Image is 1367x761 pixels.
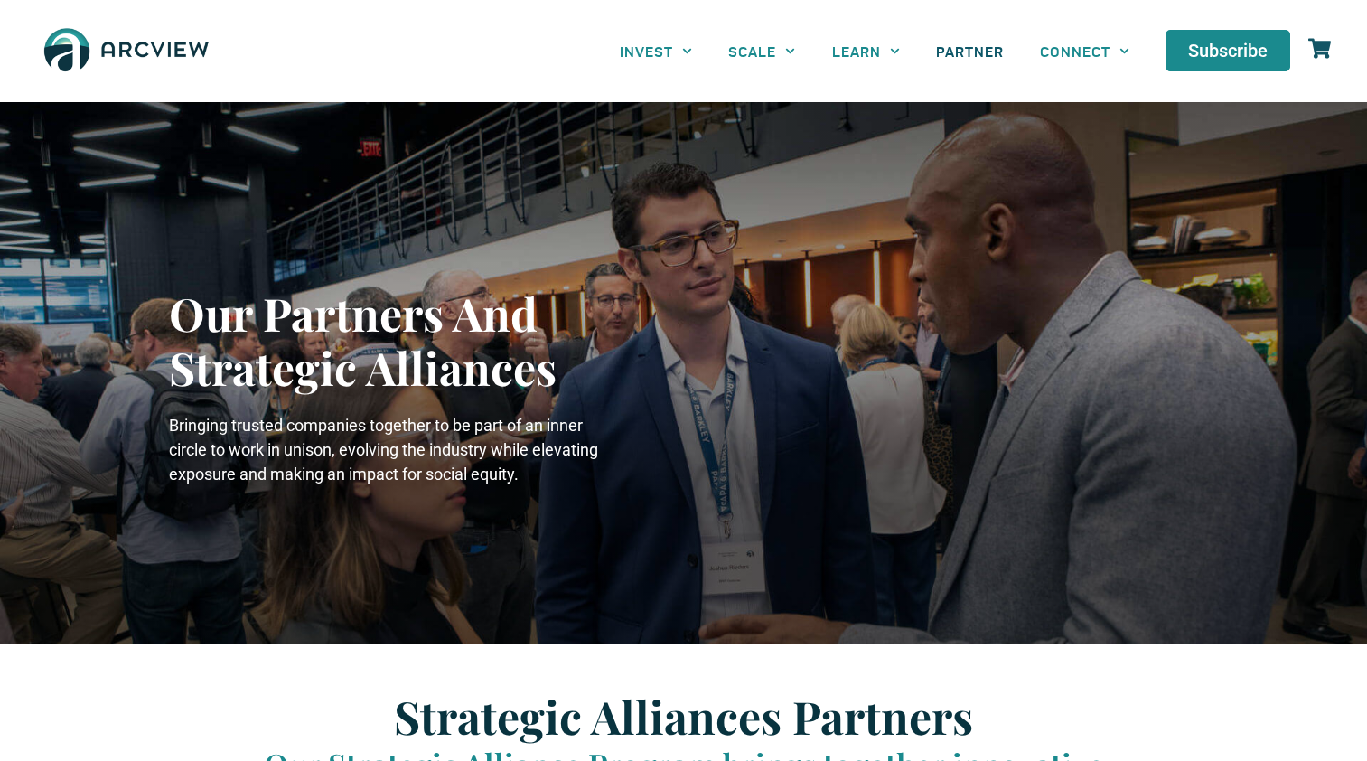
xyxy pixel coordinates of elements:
p: Bringing trusted companies together to be part of an inner circle to work in unison, evolving the... [169,413,603,486]
span: Subscribe [1188,42,1268,60]
nav: Menu [602,31,1147,71]
a: INVEST [602,31,710,71]
h2: Strategic Alliances Partners [232,690,1136,744]
a: LEARN [814,31,918,71]
img: The Arcview Group [36,18,217,84]
a: CONNECT [1022,31,1147,71]
h1: Our Partners And Strategic Alliances [169,287,603,395]
a: PARTNER [918,31,1022,71]
a: Subscribe [1166,30,1290,71]
a: SCALE [710,31,813,71]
